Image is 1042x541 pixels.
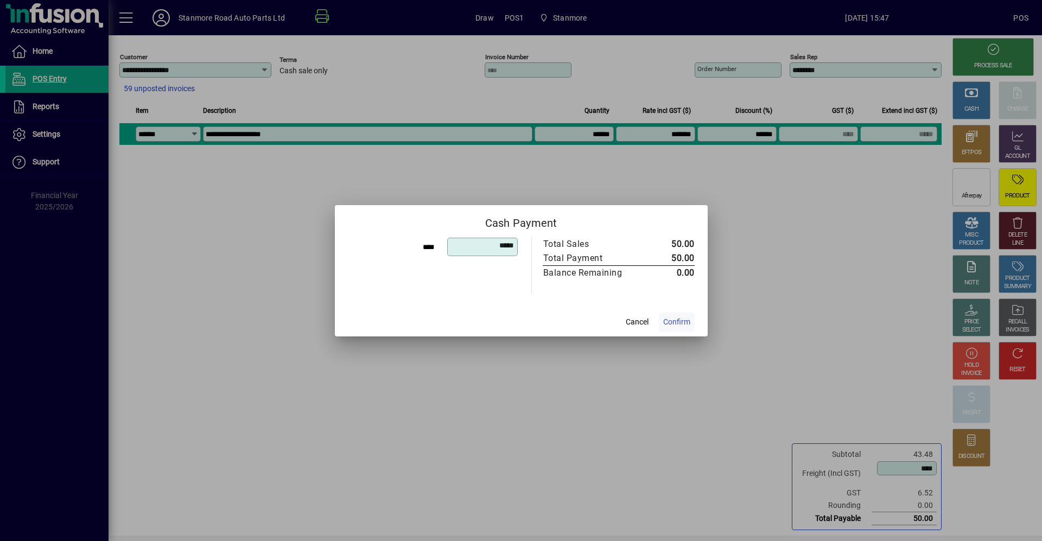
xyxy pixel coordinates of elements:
[335,205,708,237] h2: Cash Payment
[626,316,649,328] span: Cancel
[645,237,695,251] td: 50.00
[659,313,695,332] button: Confirm
[645,251,695,266] td: 50.00
[543,251,645,266] td: Total Payment
[645,265,695,280] td: 0.00
[543,237,645,251] td: Total Sales
[620,313,655,332] button: Cancel
[663,316,690,328] span: Confirm
[543,266,634,279] div: Balance Remaining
